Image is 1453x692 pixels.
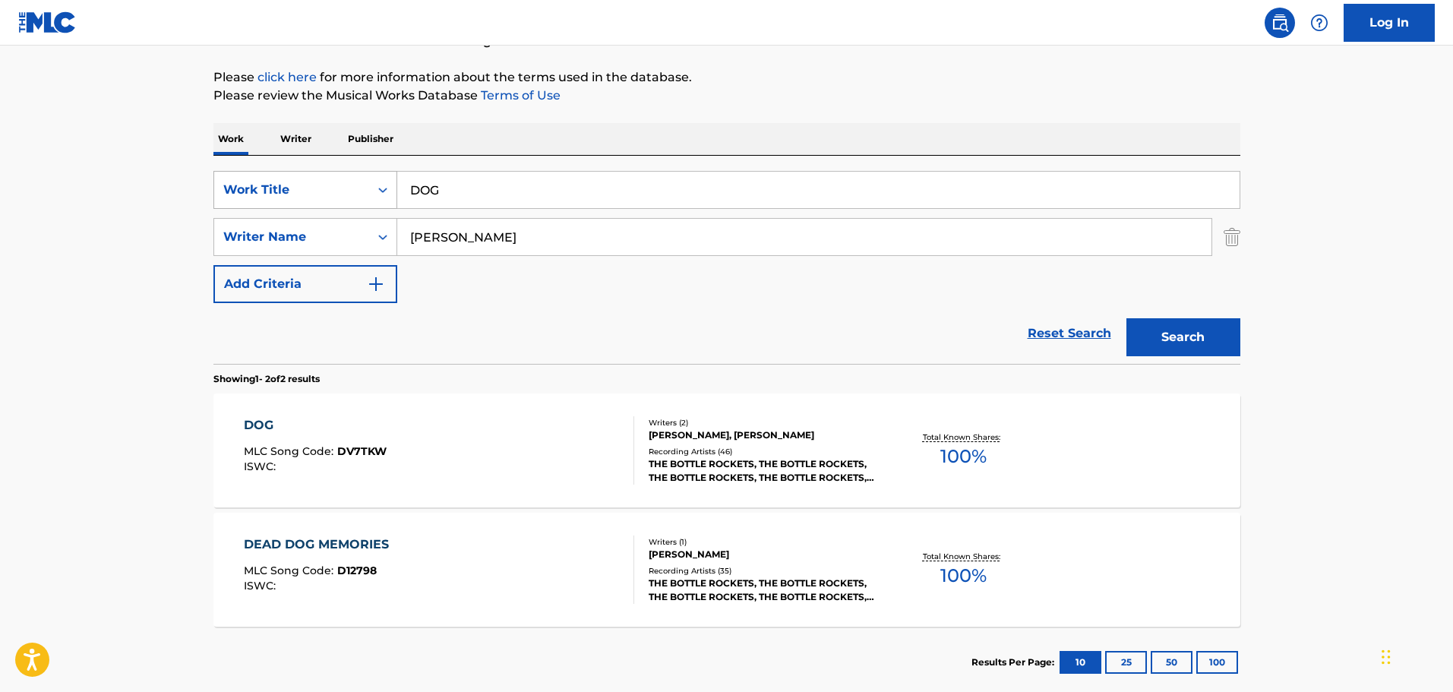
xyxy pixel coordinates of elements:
button: 50 [1151,651,1192,674]
div: DEAD DOG MEMORIES [244,536,396,554]
img: MLC Logo [18,11,77,33]
span: DV7TKW [337,444,387,458]
p: Please review the Musical Works Database [213,87,1240,105]
img: Delete Criterion [1224,218,1240,256]
p: Publisher [343,123,398,155]
div: Work Title [223,181,360,199]
img: 9d2ae6d4665cec9f34b9.svg [367,275,385,293]
div: THE BOTTLE ROCKETS, THE BOTTLE ROCKETS, THE BOTTLE ROCKETS, THE BOTTLE ROCKETS, THE BOTTLE ROCKETS [649,577,878,604]
a: Terms of Use [478,88,561,103]
a: Log In [1344,4,1435,42]
span: MLC Song Code : [244,564,337,577]
div: Help [1304,8,1335,38]
a: Public Search [1265,8,1295,38]
p: Showing 1 - 2 of 2 results [213,372,320,386]
div: THE BOTTLE ROCKETS, THE BOTTLE ROCKETS, THE BOTTLE ROCKETS, THE BOTTLE ROCKETS, THE BOTTLE ROCKETS [649,457,878,485]
form: Search Form [213,171,1240,364]
span: 100 % [940,443,987,470]
div: Writer Name [223,228,360,246]
div: Drag [1382,634,1391,680]
button: 100 [1196,651,1238,674]
p: Work [213,123,248,155]
img: help [1310,14,1328,32]
p: Please for more information about the terms used in the database. [213,68,1240,87]
p: Results Per Page: [971,656,1058,669]
a: DEAD DOG MEMORIESMLC Song Code:D12798ISWC:Writers (1)[PERSON_NAME]Recording Artists (35)THE BOTTL... [213,513,1240,627]
span: MLC Song Code : [244,444,337,458]
p: Total Known Shares: [923,551,1004,562]
button: Add Criteria [213,265,397,303]
img: search [1271,14,1289,32]
p: Total Known Shares: [923,431,1004,443]
div: DOG [244,416,387,434]
div: Recording Artists ( 35 ) [649,565,878,577]
div: Writers ( 2 ) [649,417,878,428]
span: D12798 [337,564,377,577]
button: 25 [1105,651,1147,674]
div: [PERSON_NAME], [PERSON_NAME] [649,428,878,442]
a: DOGMLC Song Code:DV7TKWISWC:Writers (2)[PERSON_NAME], [PERSON_NAME]Recording Artists (46)THE BOTT... [213,393,1240,507]
div: Recording Artists ( 46 ) [649,446,878,457]
span: 100 % [940,562,987,589]
a: click here [257,70,317,84]
span: ISWC : [244,460,280,473]
a: Reset Search [1020,317,1119,350]
span: ISWC : [244,579,280,592]
button: Search [1126,318,1240,356]
p: Writer [276,123,316,155]
div: Writers ( 1 ) [649,536,878,548]
div: [PERSON_NAME] [649,548,878,561]
button: 10 [1060,651,1101,674]
iframe: Chat Widget [1377,619,1453,692]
